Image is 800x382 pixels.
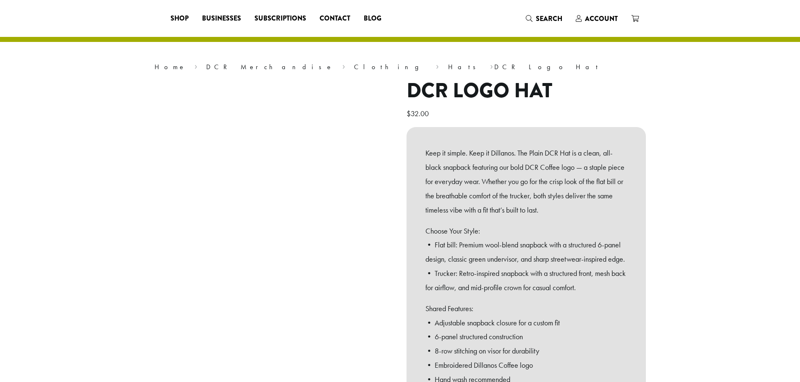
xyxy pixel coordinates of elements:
a: Businesses [195,12,248,25]
a: Blog [357,12,388,25]
a: Search [519,12,569,26]
span: Shop [170,13,189,24]
span: › [490,59,493,72]
a: Clothing [354,62,427,71]
span: $ [407,109,411,118]
span: › [342,59,345,72]
a: Hats [448,62,481,71]
span: Businesses [202,13,241,24]
nav: Breadcrumb [155,62,646,72]
a: Contact [313,12,357,25]
p: Choose Your Style: • Flat bill: Premium wool-blend snapback with a structured 6-panel design, cla... [425,224,627,295]
a: Home [155,62,186,71]
a: DCR Merchandise [206,62,333,71]
h1: DCR Logo Hat [407,79,646,103]
span: Subscriptions [254,13,306,24]
span: Search [536,14,562,23]
span: › [436,59,439,72]
a: Subscriptions [248,12,313,25]
p: Keep it simple. Keep it Dillanos. The Plain DCR Hat is a clean, all-black snapback featuring our ... [425,146,627,217]
span: Account [585,14,618,23]
bdi: 32.00 [407,109,431,118]
span: › [194,59,197,72]
span: Contact [320,13,350,24]
span: Blog [364,13,381,24]
a: Shop [164,12,195,25]
a: Account [569,12,624,26]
